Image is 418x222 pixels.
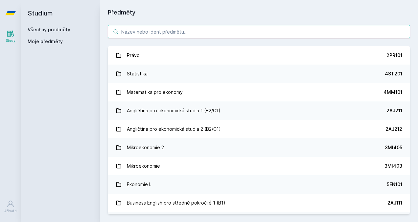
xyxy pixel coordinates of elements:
a: Mikroekonomie 3MI403 [108,157,410,175]
div: Uživatel [4,208,17,213]
h1: Předměty [108,8,410,17]
div: Mikroekonomie [127,159,160,173]
div: Mikroekonomie 2 [127,141,164,154]
div: Business English pro středně pokročilé 1 (B1) [127,196,225,209]
div: Právo [127,49,140,62]
a: Angličtina pro ekonomická studia 2 (B2/C1) 2AJ212 [108,120,410,138]
div: 3MI403 [384,163,402,169]
a: Všechny předměty [28,27,70,32]
div: Study [6,38,15,43]
div: Statistika [127,67,148,80]
div: Angličtina pro ekonomická studia 1 (B2/C1) [127,104,221,117]
a: Ekonomie I. 5EN101 [108,175,410,194]
div: 2PR101 [386,52,402,59]
div: 4MM101 [383,89,402,96]
div: 2AJ211 [386,107,402,114]
div: 5EN101 [387,181,402,188]
a: Matematika pro ekonomy 4MM101 [108,83,410,101]
a: Mikroekonomie 2 3MI405 [108,138,410,157]
div: 2AJ111 [387,200,402,206]
a: Právo 2PR101 [108,46,410,65]
span: Moje předměty [28,38,63,45]
a: Business English pro středně pokročilé 1 (B1) 2AJ111 [108,194,410,212]
div: 4ST201 [385,70,402,77]
a: Angličtina pro ekonomická studia 1 (B2/C1) 2AJ211 [108,101,410,120]
div: Matematika pro ekonomy [127,86,183,99]
a: Statistika 4ST201 [108,65,410,83]
a: Uživatel [1,197,20,217]
div: Angličtina pro ekonomická studia 2 (B2/C1) [127,123,221,136]
div: 3MI405 [385,144,402,151]
a: Study [1,26,20,46]
div: 2AJ212 [385,126,402,132]
input: Název nebo ident předmětu… [108,25,410,38]
div: Ekonomie I. [127,178,151,191]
